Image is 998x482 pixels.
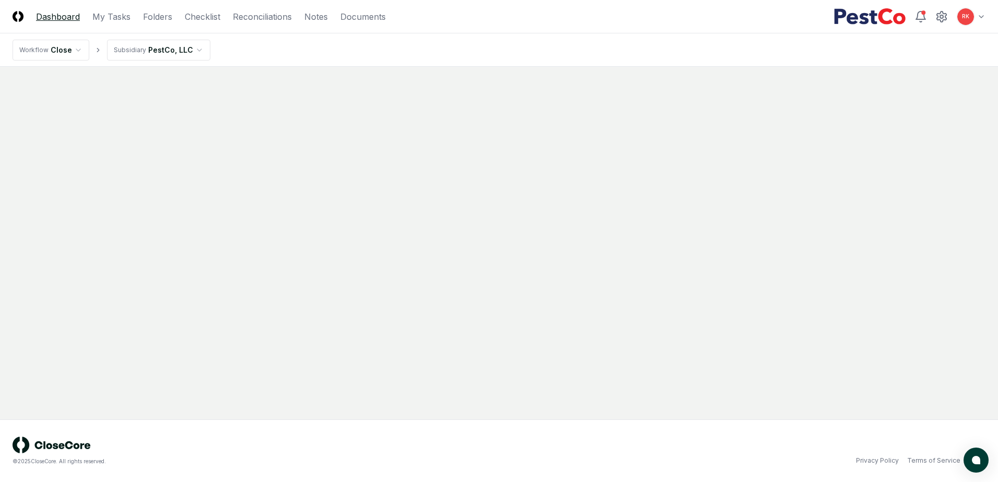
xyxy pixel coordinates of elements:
a: Terms of Service [907,456,960,465]
button: RK [956,7,975,26]
a: Reconciliations [233,10,292,23]
a: Privacy Policy [856,456,899,465]
a: My Tasks [92,10,130,23]
div: © 2025 CloseCore. All rights reserved. [13,457,499,465]
a: Folders [143,10,172,23]
a: Notes [304,10,328,23]
img: logo [13,437,91,453]
button: atlas-launcher [964,448,989,473]
a: Checklist [185,10,220,23]
div: Workflow [19,45,49,55]
img: Logo [13,11,23,22]
img: PestCo logo [834,8,906,25]
a: Dashboard [36,10,80,23]
a: Documents [340,10,386,23]
nav: breadcrumb [13,40,210,61]
div: Subsidiary [114,45,146,55]
span: RK [962,13,969,20]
